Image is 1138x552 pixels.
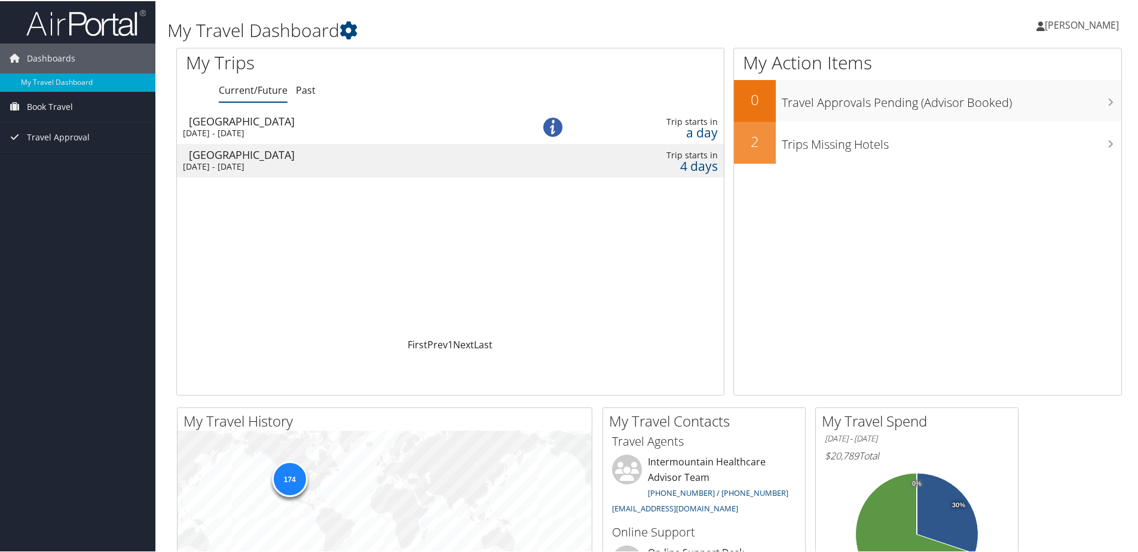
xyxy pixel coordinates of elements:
a: Last [474,337,492,350]
a: Next [453,337,474,350]
div: [GEOGRAPHIC_DATA] [189,148,507,159]
span: $20,789 [825,448,859,461]
h3: Travel Agents [612,432,796,449]
h2: My Travel Contacts [609,410,805,430]
h3: Online Support [612,523,796,539]
h3: Travel Approvals Pending (Advisor Booked) [782,87,1121,110]
h6: [DATE] - [DATE] [825,432,1009,443]
h1: My Action Items [734,49,1121,74]
a: Current/Future [219,82,287,96]
a: Past [296,82,316,96]
div: [DATE] - [DATE] [183,160,501,171]
h2: 0 [734,88,776,109]
span: Dashboards [27,42,75,72]
div: 4 days [598,160,717,170]
span: Book Travel [27,91,73,121]
div: [DATE] - [DATE] [183,127,501,137]
tspan: 0% [912,479,922,486]
a: Prev [427,337,448,350]
h3: Trips Missing Hotels [782,129,1121,152]
h2: My Travel History [183,410,592,430]
a: 0Travel Approvals Pending (Advisor Booked) [734,79,1121,121]
a: [EMAIL_ADDRESS][DOMAIN_NAME] [612,502,738,513]
div: Trip starts in [598,115,717,126]
a: 2Trips Missing Hotels [734,121,1121,162]
a: First [408,337,427,350]
img: alert-flat-solid-info.png [543,116,562,136]
div: 174 [271,460,307,496]
span: [PERSON_NAME] [1045,17,1119,30]
div: Trip starts in [598,149,717,160]
a: [PHONE_NUMBER] / [PHONE_NUMBER] [648,486,788,497]
tspan: 30% [952,501,965,508]
h2: My Travel Spend [822,410,1018,430]
a: [PERSON_NAME] [1036,6,1131,42]
h2: 2 [734,130,776,151]
li: Intermountain Healthcare Advisor Team [606,453,802,517]
h1: My Trips [186,49,487,74]
div: [GEOGRAPHIC_DATA] [189,115,507,125]
span: Travel Approval [27,121,90,151]
div: a day [598,126,717,137]
h1: My Travel Dashboard [167,17,810,42]
a: 1 [448,337,453,350]
h6: Total [825,448,1009,461]
img: airportal-logo.png [26,8,146,36]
